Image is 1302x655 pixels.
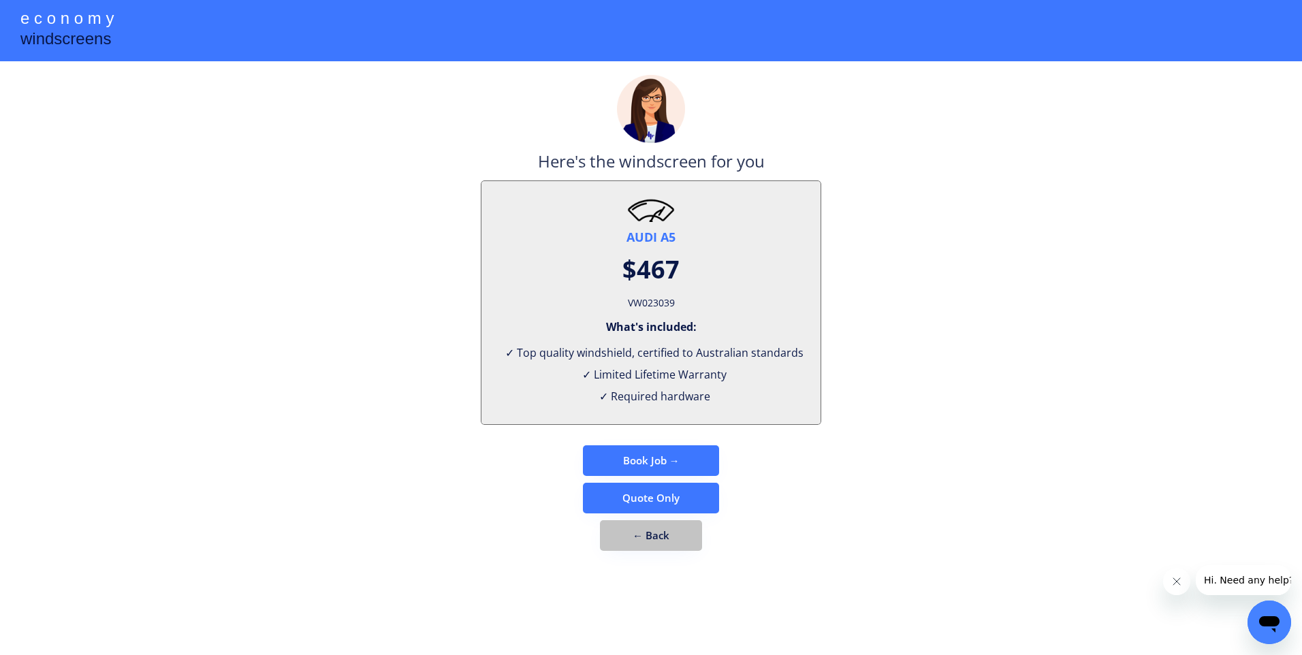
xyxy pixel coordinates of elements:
div: windscreens [20,27,111,54]
iframe: Button to launch messaging window [1248,601,1291,644]
img: madeline.png [617,75,685,143]
button: ← Back [600,520,702,551]
button: Book Job → [583,445,719,476]
div: e c o n o m y [20,7,114,33]
div: What's included: [606,319,697,334]
img: windscreen2.png [627,198,675,222]
div: Here's the windscreen for you [538,150,765,180]
iframe: Close message [1163,568,1190,595]
div: ✓ Top quality windshield, certified to Australian standards ✓ Limited Lifetime Warranty ✓ Require... [498,342,804,407]
iframe: Message from company [1196,565,1291,595]
span: Hi. Need any help? [8,10,98,20]
div: AUDI A5 [626,229,676,246]
div: VW023039 [628,293,675,313]
button: Quote Only [583,483,719,513]
div: $467 [622,253,680,287]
